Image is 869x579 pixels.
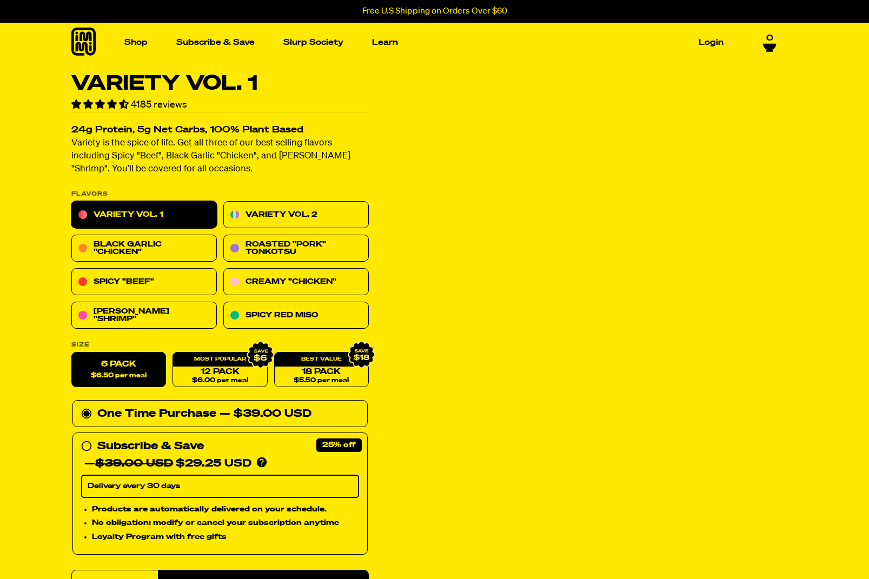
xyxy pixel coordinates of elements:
label: 6 Pack [71,352,166,388]
span: 4185 reviews [131,100,187,110]
a: Shop [120,34,152,51]
li: No obligation: modify or cancel your subscription anytime [92,517,359,529]
a: Variety Vol. 1 [71,202,217,229]
h1: Variety Vol. 1 [71,74,369,94]
li: Products are automatically delivered on your schedule. [92,503,359,515]
a: Creamy "Chicken" [223,269,369,296]
span: 4.55 stars [71,100,131,110]
li: Loyalty Program with free gifts [92,531,359,543]
p: Variety is the spice of life. Get all three of our best selling flavors including Spicy "Beef", B... [71,137,369,176]
select: Subscribe & Save —$39.00 USD$29.25 USD Products are automatically delivered on your schedule. No ... [81,475,359,498]
del: $39.00 USD [95,458,173,469]
div: — $29.25 USD [84,455,251,472]
a: [PERSON_NAME] "Shrimp" [71,302,217,329]
nav: Main navigation [120,23,728,62]
p: Flavors [71,191,369,197]
a: 18 Pack$5.50 per meal [274,352,368,388]
span: $6.00 per meal [191,377,248,384]
span: $6.50 per meal [91,372,147,380]
label: Size [71,342,369,348]
span: 0 [766,34,773,43]
h2: 24g Protein, 5g Net Carbs, 100% Plant Based [71,126,369,135]
a: Spicy "Beef" [71,269,217,296]
div: — $39.00 USD [220,405,311,423]
a: Subscribe & Save [172,34,259,51]
a: Spicy Red Miso [223,302,369,329]
a: 0 [763,34,777,52]
a: Roasted "Pork" Tonkotsu [223,235,369,262]
span: $5.50 per meal [294,377,349,384]
a: Learn [368,34,402,51]
a: Login [694,34,728,51]
a: Slurp Society [279,34,348,51]
a: 12 Pack$6.00 per meal [173,352,267,388]
p: Free U.S Shipping on Orders Over $60 [362,6,507,16]
a: Black Garlic "Chicken" [71,235,217,262]
div: Subscribe & Save [97,438,204,455]
a: Variety Vol. 2 [223,202,369,229]
div: One Time Purchase [81,405,359,423]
